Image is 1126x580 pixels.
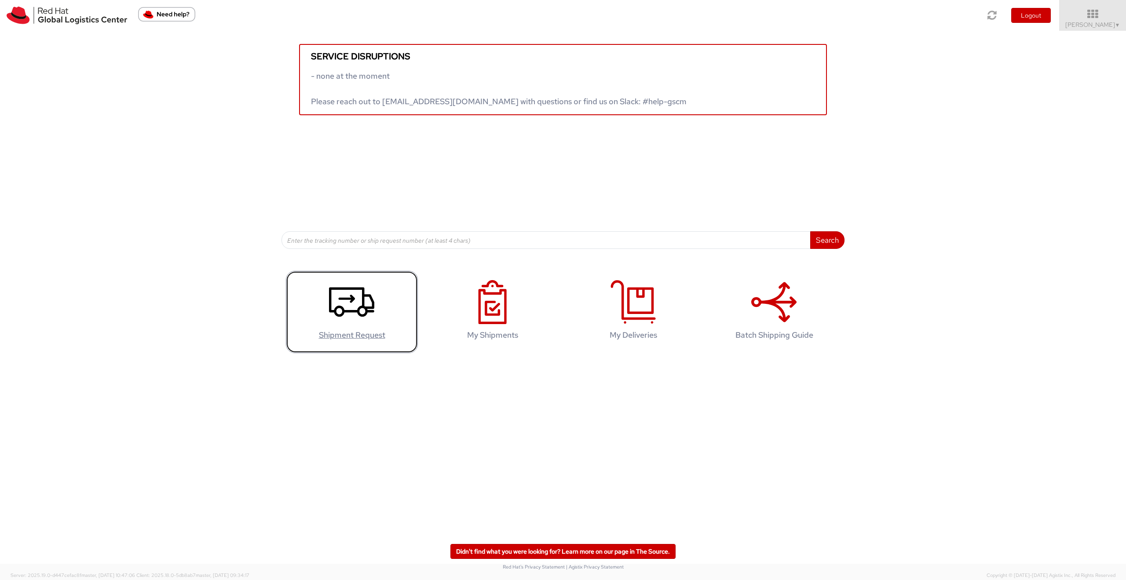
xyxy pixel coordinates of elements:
[286,271,418,353] a: Shipment Request
[987,572,1115,579] span: Copyright © [DATE]-[DATE] Agistix Inc., All Rights Reserved
[708,271,840,353] a: Batch Shipping Guide
[295,331,409,339] h4: Shipment Request
[566,564,624,570] a: | Agistix Privacy Statement
[138,7,195,22] button: Need help?
[717,331,831,339] h4: Batch Shipping Guide
[81,572,135,578] span: master, [DATE] 10:47:06
[436,331,549,339] h4: My Shipments
[1065,21,1120,29] span: [PERSON_NAME]
[810,231,844,249] button: Search
[1115,22,1120,29] span: ▼
[281,231,811,249] input: Enter the tracking number or ship request number (at least 4 chars)
[7,7,127,24] img: rh-logistics-00dfa346123c4ec078e1.svg
[427,271,559,353] a: My Shipments
[299,44,827,115] a: Service disruptions - none at the moment Please reach out to [EMAIL_ADDRESS][DOMAIN_NAME] with qu...
[567,271,699,353] a: My Deliveries
[311,71,687,106] span: - none at the moment Please reach out to [EMAIL_ADDRESS][DOMAIN_NAME] with questions or find us o...
[1011,8,1051,23] button: Logout
[11,572,135,578] span: Server: 2025.19.0-d447cefac8f
[577,331,690,339] h4: My Deliveries
[311,51,815,61] h5: Service disruptions
[196,572,249,578] span: master, [DATE] 09:34:17
[136,572,249,578] span: Client: 2025.18.0-5db8ab7
[503,564,565,570] a: Red Hat's Privacy Statement
[450,544,676,559] a: Didn't find what you were looking for? Learn more on our page in The Source.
